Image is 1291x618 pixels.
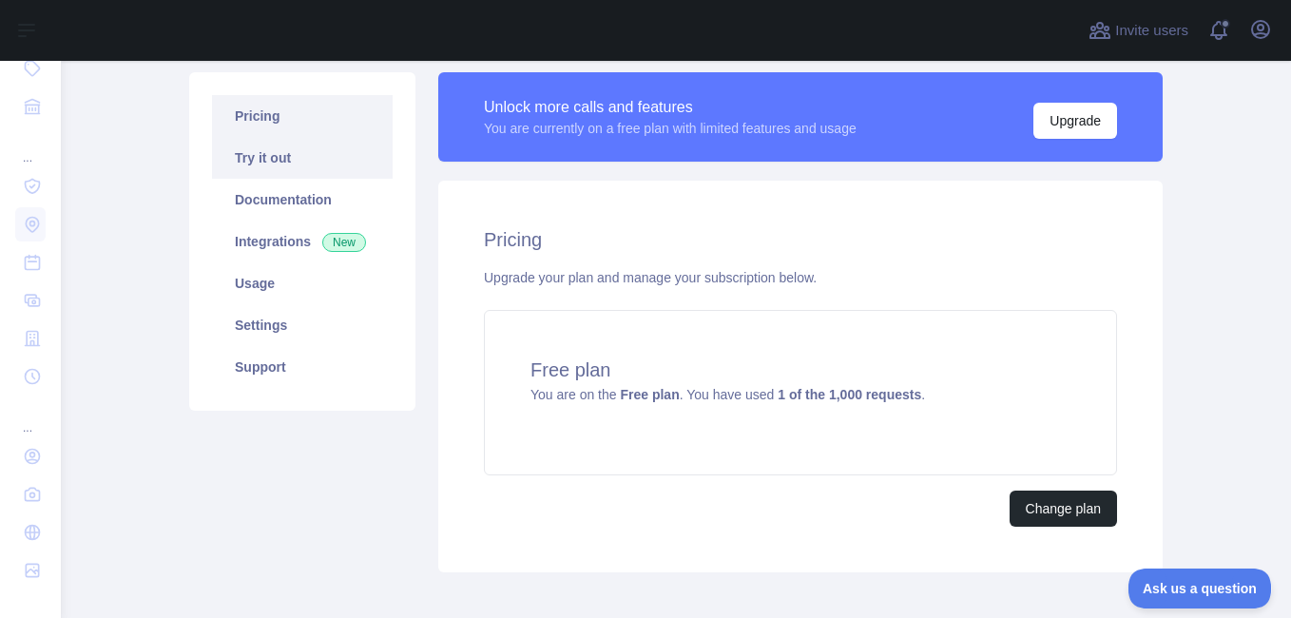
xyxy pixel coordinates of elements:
[1128,569,1272,608] iframe: Toggle Customer Support
[322,233,366,252] span: New
[212,179,393,221] a: Documentation
[212,262,393,304] a: Usage
[620,387,679,402] strong: Free plan
[212,137,393,179] a: Try it out
[778,387,921,402] strong: 1 of the 1,000 requests
[484,268,1117,287] div: Upgrade your plan and manage your subscription below.
[484,96,857,119] div: Unlock more calls and features
[530,387,925,402] span: You are on the . You have used .
[15,127,46,165] div: ...
[530,357,1070,383] h4: Free plan
[484,226,1117,253] h2: Pricing
[212,346,393,388] a: Support
[1115,20,1188,42] span: Invite users
[212,221,393,262] a: Integrations New
[1085,15,1192,46] button: Invite users
[212,95,393,137] a: Pricing
[1010,491,1117,527] button: Change plan
[212,304,393,346] a: Settings
[15,397,46,435] div: ...
[1033,103,1117,139] button: Upgrade
[484,119,857,138] div: You are currently on a free plan with limited features and usage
